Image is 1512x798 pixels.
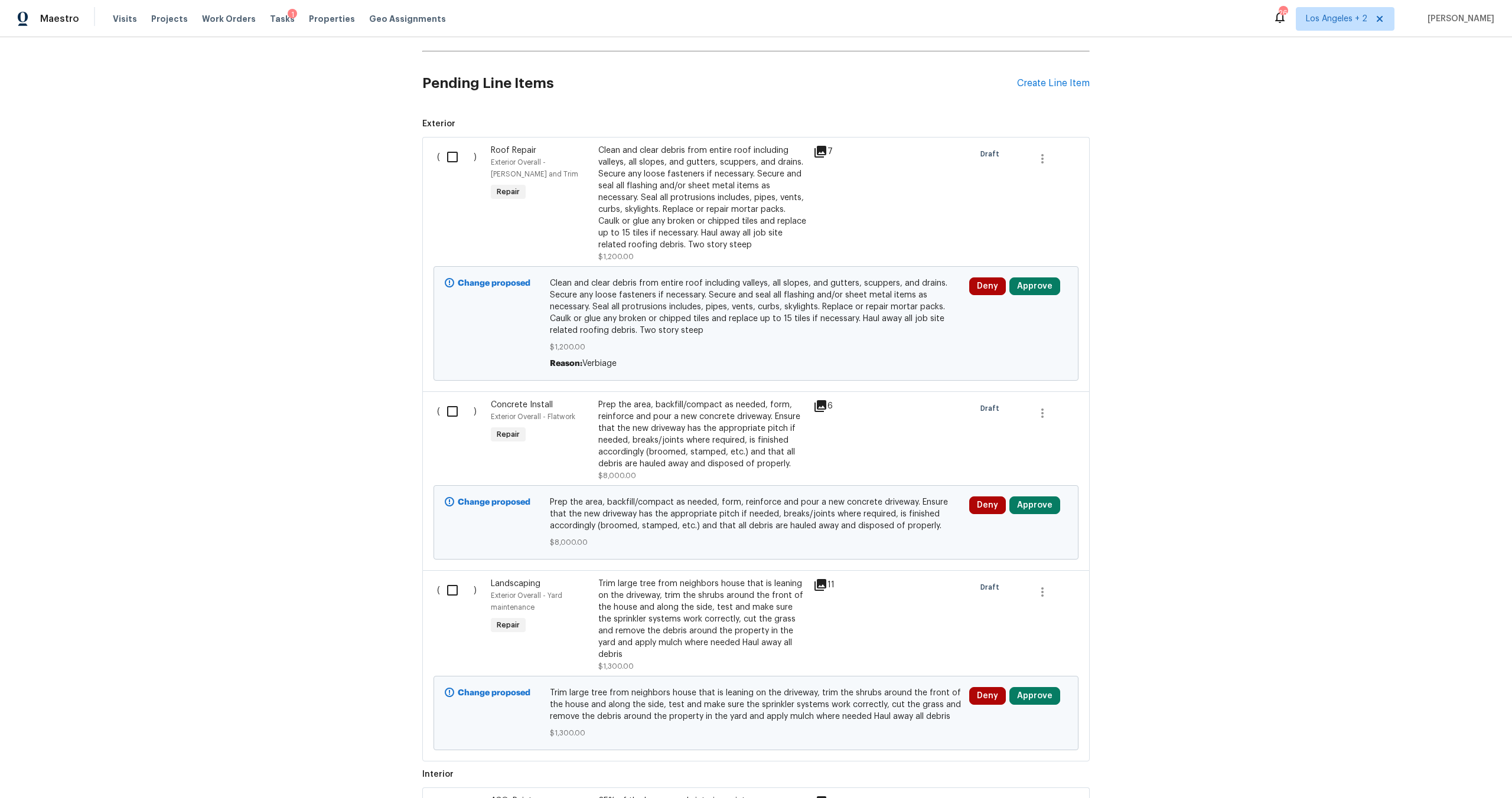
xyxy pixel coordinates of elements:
[40,13,79,25] span: Maestro
[550,359,582,368] span: Reason:
[491,159,578,178] span: Exterior Overall - [PERSON_NAME] and Trim
[1279,7,1287,19] div: 26
[550,537,963,548] span: $8,000.00
[434,395,487,485] div: ( )
[980,148,1004,160] span: Draft
[969,496,1006,514] button: Deny
[491,592,562,611] span: Exterior Overall - Yard maintenance
[369,13,446,25] span: Geo Assignments
[813,399,860,413] div: 6
[980,403,1004,414] span: Draft
[598,578,806,660] div: Trim large tree from neighbors house that is leaning on the driveway, trim the shrubs around the ...
[458,689,530,697] b: Change proposed
[422,768,1090,780] span: Interior
[422,56,1017,111] h2: Pending Line Items
[969,687,1006,705] button: Deny
[550,341,963,353] span: $1,200.00
[582,359,617,368] span: Verbiage
[1423,13,1494,25] span: [PERSON_NAME]
[492,619,524,631] span: Repair
[598,145,806,251] div: Clean and clear debris from entire roof including valleys, all slopes, and gutters, scuppers, and...
[491,413,575,420] span: Exterior Overall - Flatwork
[491,580,540,588] span: Landscaping
[1009,277,1060,295] button: Approve
[202,13,256,25] span: Work Orders
[151,13,188,25] span: Projects
[550,727,963,739] span: $1,300.00
[434,574,487,676] div: ( )
[492,429,524,440] span: Repair
[598,472,636,479] span: $8,000.00
[550,277,963,336] span: Clean and clear debris from entire roof including valleys, all slopes, and gutters, scuppers, and...
[1009,687,1060,705] button: Approve
[1306,13,1367,25] span: Los Angeles + 2
[491,401,553,409] span: Concrete Install
[813,578,860,592] div: 11
[458,498,530,506] b: Change proposed
[491,146,536,155] span: Roof Repair
[598,663,634,670] span: $1,300.00
[1009,496,1060,514] button: Approve
[980,581,1004,593] span: Draft
[309,13,355,25] span: Properties
[598,399,806,470] div: Prep the area, backfill/compact as needed, form, reinforce and pour a new concrete driveway. Ensu...
[492,186,524,198] span: Repair
[969,277,1006,295] button: Deny
[1017,78,1090,89] div: Create Line Item
[434,141,487,266] div: ( )
[550,496,963,532] span: Prep the area, backfill/compact as needed, form, reinforce and pour a new concrete driveway. Ensu...
[598,253,634,260] span: $1,200.00
[288,9,297,21] div: 1
[813,145,860,159] div: 7
[422,118,1090,130] span: Exterior
[458,279,530,287] b: Change proposed
[550,687,963,722] span: Trim large tree from neighbors house that is leaning on the driveway, trim the shrubs around the ...
[270,15,295,23] span: Tasks
[113,13,137,25] span: Visits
